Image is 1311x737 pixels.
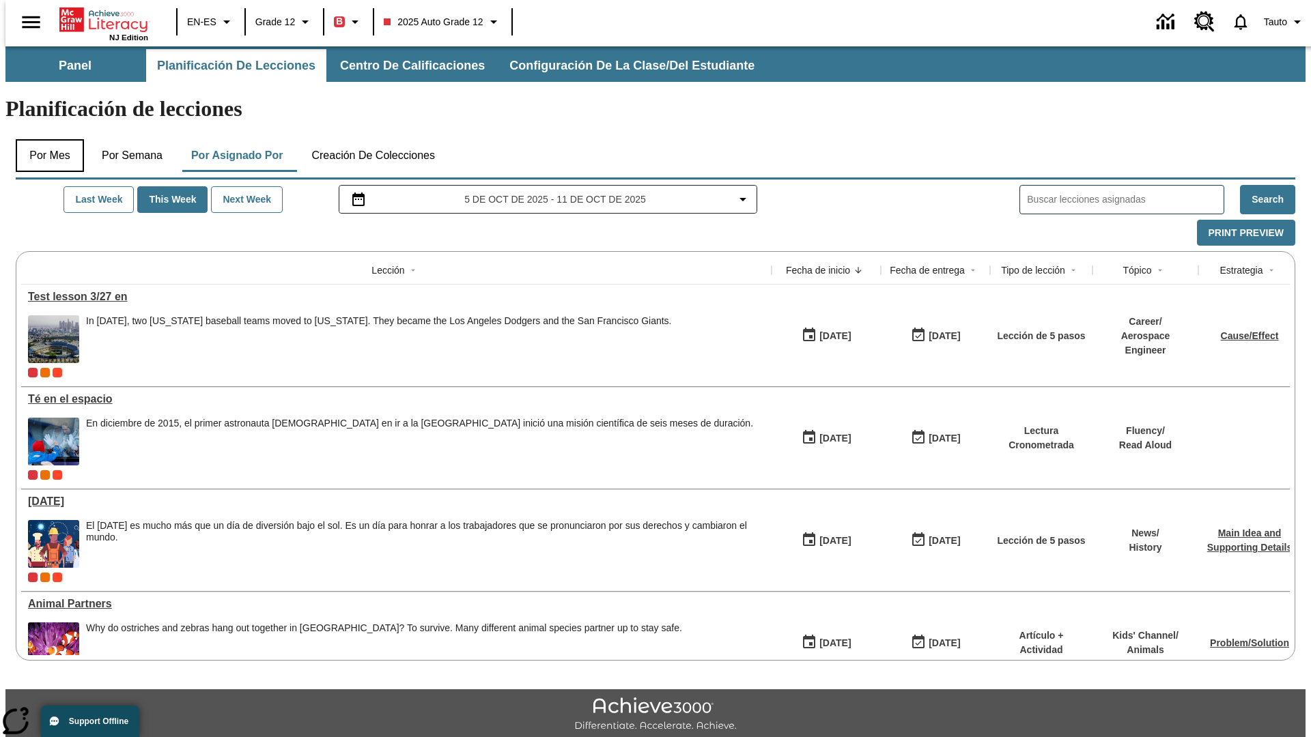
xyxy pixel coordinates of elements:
[40,470,50,480] div: OL 2025 Auto Grade 12
[211,186,283,213] button: Next Week
[157,58,315,74] span: Planificación de lecciones
[5,46,1306,82] div: Subbarra de navegación
[819,635,851,652] div: [DATE]
[1148,3,1186,41] a: Centro de información
[28,573,38,582] div: Current Class
[1186,3,1223,40] a: Centro de recursos, Se abrirá en una pestaña nueva.
[53,368,62,377] div: Test 1
[1099,329,1192,358] p: Aerospace Engineer
[328,10,369,34] button: Boost El color de la clase es rojo. Cambiar el color de la clase.
[86,520,765,543] div: El [DATE] es mucho más que un día de diversión bajo el sol. Es un día para honrar a los trabajado...
[1001,263,1065,277] div: Tipo de lección
[28,598,765,610] a: Animal Partners, Lessons
[1221,330,1279,341] a: Cause/Effect
[371,263,404,277] div: Lección
[405,262,421,278] button: Sort
[1197,220,1295,246] button: Print Preview
[64,186,134,213] button: Last Week
[16,139,84,172] button: Por mes
[40,573,50,582] span: OL 2025 Auto Grade 12
[137,186,208,213] button: This Week
[929,532,960,549] div: [DATE]
[929,328,960,345] div: [DATE]
[41,706,139,737] button: Support Offline
[965,262,981,278] button: Sort
[1223,4,1258,40] a: Notificaciones
[86,622,682,670] div: Why do ostriches and zebras hang out together in Africa? To survive. Many different animal specie...
[28,470,38,480] span: Current Class
[345,191,752,207] button: Seleccione el intervalo de fechas opción del menú
[1119,438,1172,452] p: Read Aloud
[1240,185,1295,214] button: Search
[929,430,960,447] div: [DATE]
[464,192,646,207] span: 5 de oct de 2025 - 11 de oct de 2025
[906,323,965,349] button: 10/10/25: Último día en que podrá accederse la lección
[1119,424,1172,438] p: Fluency /
[797,630,856,656] button: 07/07/25: Primer día en que estuvo disponible la lección
[997,534,1085,548] p: Lección de 5 pasos
[735,191,751,207] svg: Collapse Date Range Filter
[378,10,507,34] button: Class: 2025 Auto Grade 12, Selecciona una clase
[28,393,765,405] a: Té en el espacio, Lessons
[340,58,485,74] span: Centro de calificaciones
[146,49,326,82] button: Planificación de lecciones
[28,291,765,303] div: Test lesson 3/27 en
[5,49,767,82] div: Subbarra de navegación
[86,315,672,363] div: In 1958, two New York baseball teams moved to California. They became the Los Angeles Dodgers and...
[1027,190,1224,209] input: Buscar lecciones asignadas
[1099,315,1192,329] p: Career /
[797,528,856,553] button: 07/23/25: Primer día en que estuvo disponible la lección
[929,635,960,652] div: [DATE]
[498,49,765,82] button: Configuración de la clase/del estudiante
[11,2,51,42] button: Abrir el menú lateral
[786,263,850,277] div: Fecha de inicio
[819,328,851,345] div: [DATE]
[187,15,216,29] span: EN-ES
[28,520,79,568] img: A banner with a blue background shows an illustrated row of diverse men and women dressed in clot...
[1123,263,1151,277] div: Tópico
[28,315,79,363] img: Dodgers stadium.
[86,418,753,429] div: En diciembre de 2015, el primer astronauta [DEMOGRAPHIC_DATA] en ir a la [GEOGRAPHIC_DATA] inició...
[7,49,143,82] button: Panel
[797,323,856,349] button: 10/10/25: Primer día en que estuvo disponible la lección
[53,573,62,582] div: Test 1
[59,5,148,42] div: Portada
[890,263,965,277] div: Fecha de entrega
[182,10,240,34] button: Language: EN-ES, Selecciona un idioma
[819,430,851,447] div: [DATE]
[1210,637,1289,648] a: Problem/Solution
[384,15,483,29] span: 2025 Auto Grade 12
[86,622,682,634] div: Why do ostriches and zebras hang out together in [GEOGRAPHIC_DATA]? To survive. Many different an...
[329,49,496,82] button: Centro de calificaciones
[300,139,446,172] button: Creación de colecciones
[509,58,755,74] span: Configuración de la clase/del estudiante
[180,139,294,172] button: Por asignado por
[1152,262,1168,278] button: Sort
[28,418,79,465] img: An astronaut, the first from the United Kingdom to travel to the International Space Station, wav...
[255,15,295,29] span: Grade 12
[109,33,148,42] span: NJ Edition
[997,628,1086,657] p: Artículo + Actividad
[53,470,62,480] span: Test 1
[1129,540,1161,555] p: History
[1258,10,1311,34] button: Perfil/Configuración
[1129,526,1161,540] p: News /
[59,6,148,33] a: Portada
[28,291,765,303] a: Test lesson 3/27 en, Lessons
[5,96,1306,121] h1: Planificación de lecciones
[1264,15,1287,29] span: Tauto
[86,418,753,465] div: En diciembre de 2015, el primer astronauta británico en ir a la Estación Espacial Internacional i...
[86,520,765,568] div: El Día del Trabajo es mucho más que un día de diversión bajo el sol. Es un día para honrar a los ...
[1220,263,1263,277] div: Estrategia
[797,425,856,451] button: 10/06/25: Primer día en que estuvo disponible la lección
[997,329,1085,343] p: Lección de 5 pasos
[1112,628,1179,643] p: Kids' Channel /
[997,424,1086,452] p: Lectura Cronometrada
[28,495,765,508] div: Día del Trabajo
[91,139,173,172] button: Por semana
